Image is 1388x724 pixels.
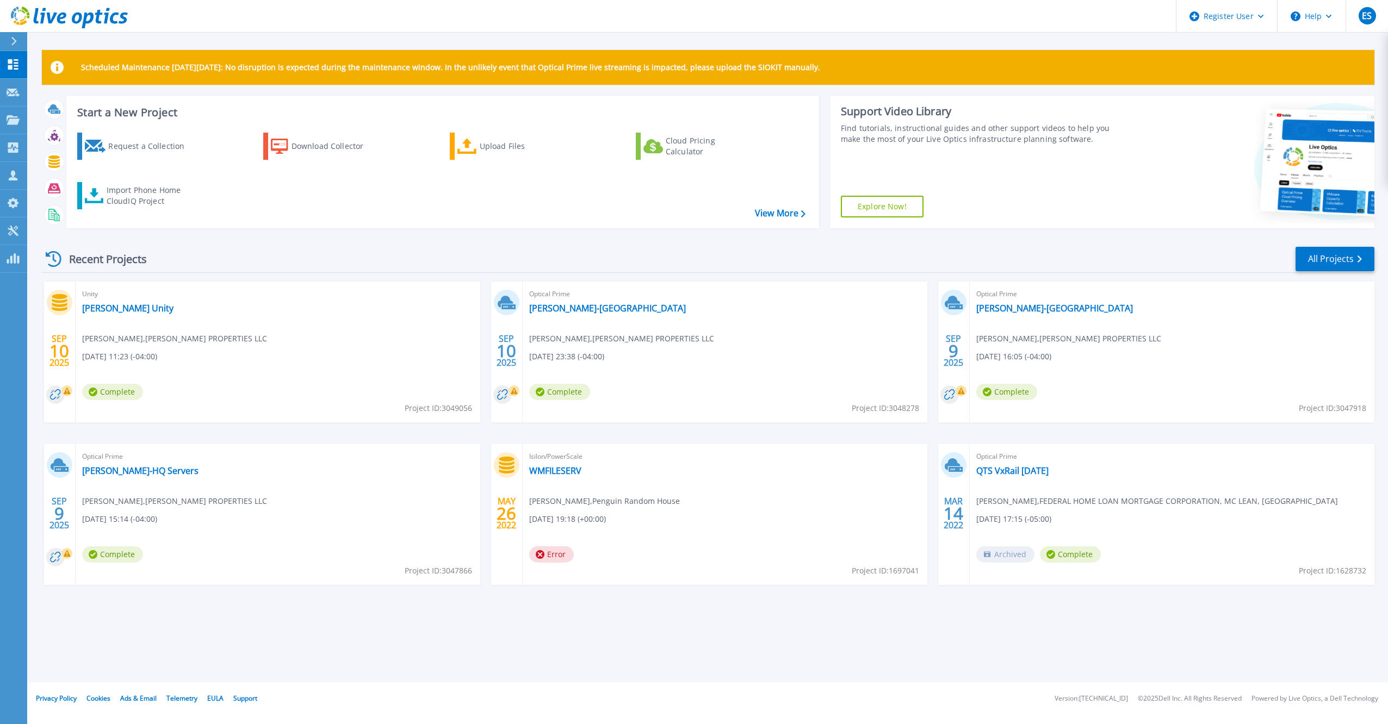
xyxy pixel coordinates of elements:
[77,107,805,118] h3: Start a New Project
[233,694,257,703] a: Support
[42,246,162,272] div: Recent Projects
[166,694,197,703] a: Telemetry
[976,451,1368,463] span: Optical Prime
[636,133,757,160] a: Cloud Pricing Calculator
[976,333,1161,345] span: [PERSON_NAME] , [PERSON_NAME] PROPERTIES LLC
[49,494,70,533] div: SEP 2025
[49,331,70,371] div: SEP 2025
[529,546,574,563] span: Error
[405,565,472,577] span: Project ID: 3047866
[529,288,921,300] span: Optical Prime
[86,694,110,703] a: Cookies
[480,135,567,157] div: Upload Files
[529,384,590,400] span: Complete
[976,303,1133,314] a: [PERSON_NAME]-[GEOGRAPHIC_DATA]
[976,351,1051,363] span: [DATE] 16:05 (-04:00)
[943,331,964,371] div: SEP 2025
[529,333,714,345] span: [PERSON_NAME] , [PERSON_NAME] PROPERTIES LLC
[405,402,472,414] span: Project ID: 3049056
[54,509,64,518] span: 9
[529,303,686,314] a: [PERSON_NAME]-[GEOGRAPHIC_DATA]
[1296,247,1374,271] a: All Projects
[1299,402,1366,414] span: Project ID: 3047918
[107,185,191,207] div: Import Phone Home CloudIQ Project
[976,495,1338,507] span: [PERSON_NAME] , FEDERAL HOME LOAN MORTGAGE CORPORATION, MC LEAN, [GEOGRAPHIC_DATA]
[529,451,921,463] span: Isilon/PowerScale
[82,303,173,314] a: [PERSON_NAME] Unity
[943,494,964,533] div: MAR 2022
[497,346,516,355] span: 10
[944,509,963,518] span: 14
[496,494,517,533] div: MAY 2022
[976,288,1368,300] span: Optical Prime
[497,509,516,518] span: 26
[976,384,1037,400] span: Complete
[949,346,958,355] span: 9
[529,495,680,507] span: [PERSON_NAME] , Penguin Random House
[976,513,1051,525] span: [DATE] 17:15 (-05:00)
[450,133,571,160] a: Upload Files
[852,402,919,414] span: Project ID: 3048278
[82,495,267,507] span: [PERSON_NAME] , [PERSON_NAME] PROPERTIES LLC
[841,123,1122,145] div: Find tutorials, instructional guides and other support videos to help you make the most of your L...
[841,104,1122,118] div: Support Video Library
[82,513,157,525] span: [DATE] 15:14 (-04:00)
[207,694,224,703] a: EULA
[666,135,753,157] div: Cloud Pricing Calculator
[108,135,195,157] div: Request a Collection
[49,346,69,355] span: 10
[1362,11,1372,20] span: ES
[852,565,919,577] span: Project ID: 1697041
[82,351,157,363] span: [DATE] 11:23 (-04:00)
[529,513,606,525] span: [DATE] 19:18 (+00:00)
[529,465,581,476] a: WMFILESERV
[36,694,77,703] a: Privacy Policy
[1299,565,1366,577] span: Project ID: 1628732
[82,333,267,345] span: [PERSON_NAME] , [PERSON_NAME] PROPERTIES LLC
[755,208,805,219] a: View More
[82,451,474,463] span: Optical Prime
[1138,695,1242,702] li: © 2025 Dell Inc. All Rights Reserved
[77,133,199,160] a: Request a Collection
[496,331,517,371] div: SEP 2025
[529,351,604,363] span: [DATE] 23:38 (-04:00)
[82,288,474,300] span: Unity
[82,465,199,476] a: [PERSON_NAME]-HQ Servers
[263,133,385,160] a: Download Collector
[292,135,379,157] div: Download Collector
[1040,546,1101,563] span: Complete
[82,384,143,400] span: Complete
[1055,695,1128,702] li: Version: [TECHNICAL_ID]
[976,546,1034,563] span: Archived
[81,63,820,72] p: Scheduled Maintenance [DATE][DATE]: No disruption is expected during the maintenance window. In t...
[976,465,1049,476] a: QTS VxRail [DATE]
[82,546,143,563] span: Complete
[1251,695,1378,702] li: Powered by Live Optics, a Dell Technology
[120,694,157,703] a: Ads & Email
[841,196,924,217] a: Explore Now!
